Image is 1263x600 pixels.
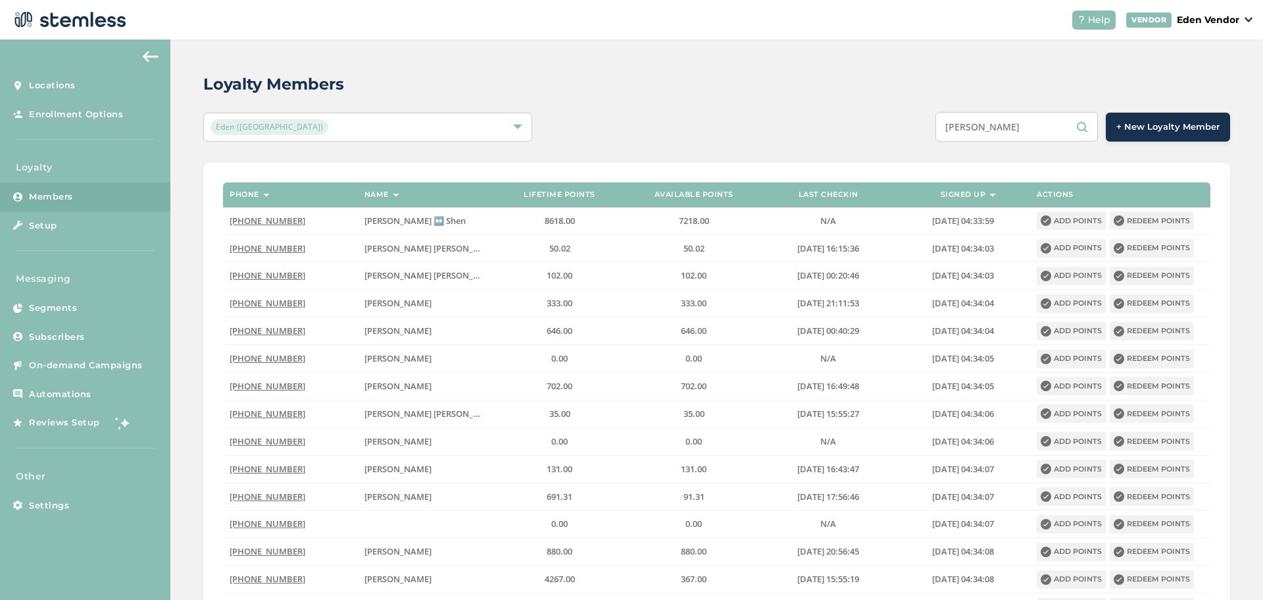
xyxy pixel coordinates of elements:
input: Search [935,112,1098,142]
label: Leroy Wilson [364,381,485,392]
span: [DATE] 04:34:03 [932,242,994,254]
label: (918) 404-9452 [230,518,351,530]
img: icon-arrow-back-accent-c549486e.svg [143,51,159,62]
label: (918) 289-4314 [230,298,351,309]
label: 2021-11-06 20:56:45 [768,546,889,557]
label: Carol Bevenue [364,353,485,364]
label: (918) 527-4095 [230,464,351,475]
img: icon-sort-1e1d7615.svg [393,194,399,197]
span: [PERSON_NAME] [PERSON_NAME] [364,408,501,420]
label: 0.00 [633,436,755,447]
img: icon_down-arrow-small-66adaf34.svg [1245,17,1252,22]
label: 2024-10-24 17:56:46 [768,491,889,503]
span: 333.00 [681,297,706,309]
label: 102.00 [499,270,620,281]
span: [DATE] 20:56:45 [797,545,859,557]
span: 50.02 [683,242,705,254]
label: Last checkin [799,190,858,199]
label: 7218.00 [633,215,755,227]
span: [DATE] 16:49:48 [797,380,859,392]
button: Redeem points [1110,543,1194,561]
span: [PERSON_NAME] [364,435,432,447]
label: (918) 633-6207 [230,546,351,557]
label: 880.00 [499,546,620,557]
span: [DATE] 04:34:07 [932,463,994,475]
button: Add points [1037,515,1106,533]
span: 702.00 [547,380,572,392]
label: 102.00 [633,270,755,281]
label: (918) 758-8584 [230,574,351,585]
label: (918) 520-3448 [230,381,351,392]
label: 2020-06-06 21:11:53 [768,298,889,309]
span: Eden ([GEOGRAPHIC_DATA]) [210,119,328,135]
button: Add points [1037,404,1106,423]
span: [PERSON_NAME] [364,573,432,585]
label: 0.00 [499,518,620,530]
span: [PHONE_NUMBER] [230,573,305,585]
label: 2024-01-22 04:34:06 [903,436,1024,447]
label: 646.00 [499,325,620,337]
label: 2019-06-19 00:20:46 [768,270,889,281]
span: On-demand Campaigns [29,359,143,372]
img: logo-dark-0685b13c.svg [11,7,126,33]
button: Redeem points [1110,432,1194,450]
label: 35.00 [633,408,755,420]
label: 2021-10-12 15:55:27 [768,408,889,420]
label: 691.31 [499,491,620,503]
span: [PHONE_NUMBER] [230,242,305,254]
button: Redeem points [1110,460,1194,478]
label: Lifetime points [524,190,595,199]
span: [PHONE_NUMBER] [230,408,305,420]
span: N/A [820,518,836,530]
span: 91.31 [683,491,705,503]
button: Add points [1037,322,1106,341]
span: 50.02 [549,242,570,254]
label: N/A [768,436,889,447]
span: [PHONE_NUMBER] [230,297,305,309]
span: [PERSON_NAME] [PERSON_NAME] [364,269,501,281]
button: Add points [1037,350,1106,368]
span: 102.00 [681,269,706,281]
span: Subscribers [29,331,85,344]
label: joe moherly [364,436,485,447]
label: 2024-01-22 04:33:59 [903,215,1024,227]
span: Setup [29,219,57,232]
label: 646.00 [633,325,755,337]
span: [DATE] 15:55:19 [797,573,859,585]
label: 2024-01-22 04:34:08 [903,574,1024,585]
label: trevor paul smith [364,243,485,254]
div: VENDOR [1126,13,1172,28]
label: 2022-07-08 16:43:47 [768,464,889,475]
label: 50.02 [499,243,620,254]
iframe: Chat Widget [1197,537,1263,600]
span: [DATE] 04:34:05 [932,352,994,364]
label: jerika monea crossland [364,325,485,337]
label: 367.00 [633,574,755,585]
label: 2024-01-22 04:34:04 [903,325,1024,337]
button: Redeem points [1110,322,1194,341]
label: Phone [230,190,259,199]
span: [PHONE_NUMBER] [230,435,305,447]
span: Reviews Setup [29,416,100,429]
span: + New Loyalty Member [1116,121,1220,134]
button: Redeem points [1110,211,1194,230]
button: Add points [1037,432,1106,450]
span: 131.00 [547,463,572,475]
label: 8618.00 [499,215,620,227]
label: victore anthony girdner [364,298,485,309]
label: Amy Graham [364,464,485,475]
span: 4267.00 [545,573,575,585]
label: Name [364,190,389,199]
label: 2024-01-22 04:34:07 [903,518,1024,530]
label: 2024-01-22 04:34:03 [903,243,1024,254]
label: (918) 430-6773 [230,353,351,364]
label: William Robert Lewis [364,491,485,503]
span: [DATE] 04:34:08 [932,545,994,557]
label: Available points [655,190,733,199]
span: [DATE] 04:34:07 [932,518,994,530]
label: 0.00 [633,353,755,364]
label: 0.00 [633,518,755,530]
label: 2024-01-22 04:34:03 [903,270,1024,281]
label: 333.00 [499,298,620,309]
